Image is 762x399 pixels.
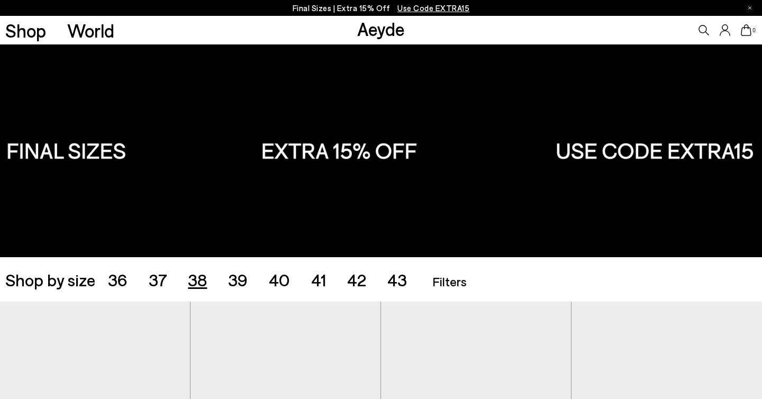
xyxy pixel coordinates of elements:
a: 0 [741,24,751,36]
span: 40 [269,269,290,289]
span: 42 [347,269,366,289]
a: Aeyde [357,17,405,40]
span: 0 [751,28,757,33]
span: Filters [432,274,467,289]
span: Navigate to /collections/ss25-final-sizes [397,3,469,13]
span: 41 [311,269,326,289]
p: Final Sizes | Extra 15% Off [293,2,470,15]
span: 38 [188,269,207,289]
a: World [67,21,114,40]
span: 39 [228,269,248,289]
span: Shop by size [5,271,95,288]
span: 43 [387,269,407,289]
span: 36 [108,269,128,289]
span: 37 [149,269,167,289]
a: Shop [5,21,46,40]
